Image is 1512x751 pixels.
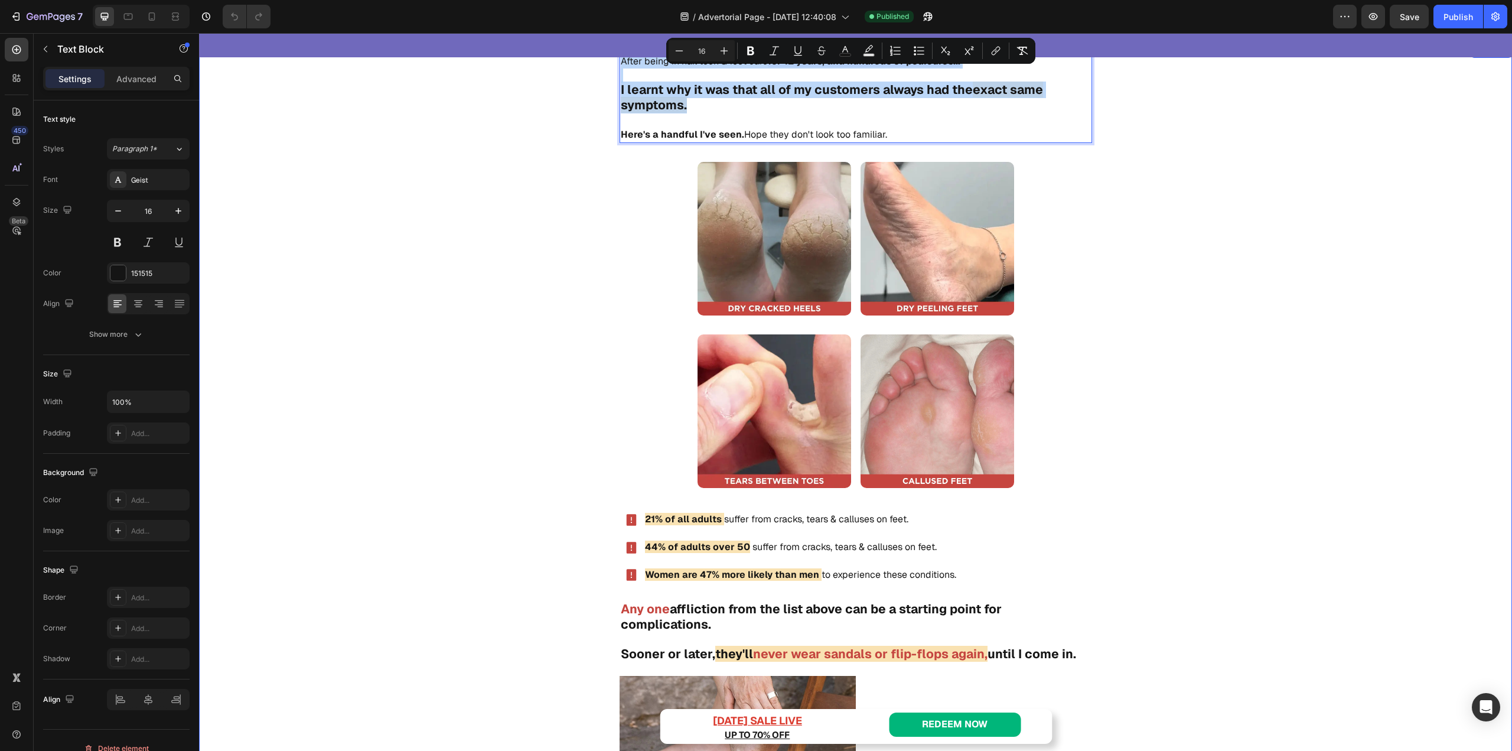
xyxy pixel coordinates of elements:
[693,11,696,23] span: /
[43,563,81,578] div: Shape
[43,692,77,708] div: Align
[107,138,190,160] button: Paragraph 1*
[43,623,67,633] div: Corner
[422,613,516,629] strong: Sooner or later,
[57,42,158,56] p: Text Block
[107,391,189,412] input: Auto
[514,681,603,694] span: [DATE] SALE LIVE
[446,506,757,523] p: suffer from cracks, tears & calluses on feet.
[43,495,61,505] div: Color
[723,683,788,700] p: REDEEM NOW
[89,329,144,340] div: Show more
[666,38,1035,64] div: Editor contextual toolbar
[1472,693,1500,721] div: Open Intercom Messenger
[43,296,76,312] div: Align
[661,301,815,455] img: gempages_573315304482931937-5f166acf-36c2-4576-95e2-acec1353af29.webp
[43,525,64,536] div: Image
[77,9,83,24] p: 7
[516,613,554,629] strong: they'll
[698,11,836,23] span: Advertorial Page - [DATE] 12:40:08
[43,366,74,382] div: Size
[1390,5,1429,28] button: Save
[43,465,100,481] div: Background
[422,95,545,108] strong: Here's a handful I've seen.
[788,613,877,629] strong: until I come in.
[690,680,822,704] a: REDEEM NOW
[1443,11,1473,23] div: Publish
[422,568,471,584] strong: Any one
[131,654,187,665] div: Add...
[11,126,28,135] div: 450
[661,129,815,282] img: gempages_573315304482931937-104a7596-a3a4-44b0-a6ee-7190a5de27a7.webp
[131,593,187,603] div: Add...
[43,654,70,664] div: Shadow
[446,478,757,495] p: suffer from cracks, tears & calluses on feet.
[223,5,271,28] div: Undo/Redo
[43,174,58,185] div: Font
[43,396,63,407] div: Width
[498,301,652,455] img: gempages_573315304482931937-2c6936ab-33e3-4410-9eba-c2e644da8741.webp
[131,623,187,634] div: Add...
[131,428,187,439] div: Add...
[876,11,909,22] span: Published
[464,696,652,708] h2: UP TO 70% OFF
[116,73,157,85] p: Advanced
[43,114,76,125] div: Text style
[131,175,187,186] div: Geist
[43,144,64,154] div: Styles
[554,613,788,629] strong: never wear sandals or flip-flops again,
[9,216,28,226] div: Beta
[446,534,757,551] p: to experience these conditions.
[43,268,61,278] div: Color
[422,95,688,108] span: Hope they don't look too familiar.
[43,592,66,603] div: Border
[199,33,1512,751] iframe: Design area
[112,144,157,154] span: Paragraph 1*
[422,48,774,64] strong: I learnt why it was that all of my customers always had the
[58,73,92,85] p: Settings
[43,428,70,438] div: Padding
[131,268,187,279] div: 151515
[422,568,803,599] strong: affliction from the list above can be a starting point for complications.
[1433,5,1483,28] button: Publish
[422,48,844,80] strong: exact same symptoms.
[131,526,187,537] div: Add...
[43,203,74,219] div: Size
[43,324,190,345] button: Show more
[446,480,523,492] strong: 21% of all adults
[446,508,551,520] strong: 44% of adults over 50
[446,535,620,548] strong: Women are 47% more likely than men
[5,5,88,28] button: 7
[1400,12,1419,22] span: Save
[131,495,187,506] div: Add...
[498,129,652,282] img: gempages_573315304482931937-af21289b-d88f-48da-ab43-d61da3e19052.webp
